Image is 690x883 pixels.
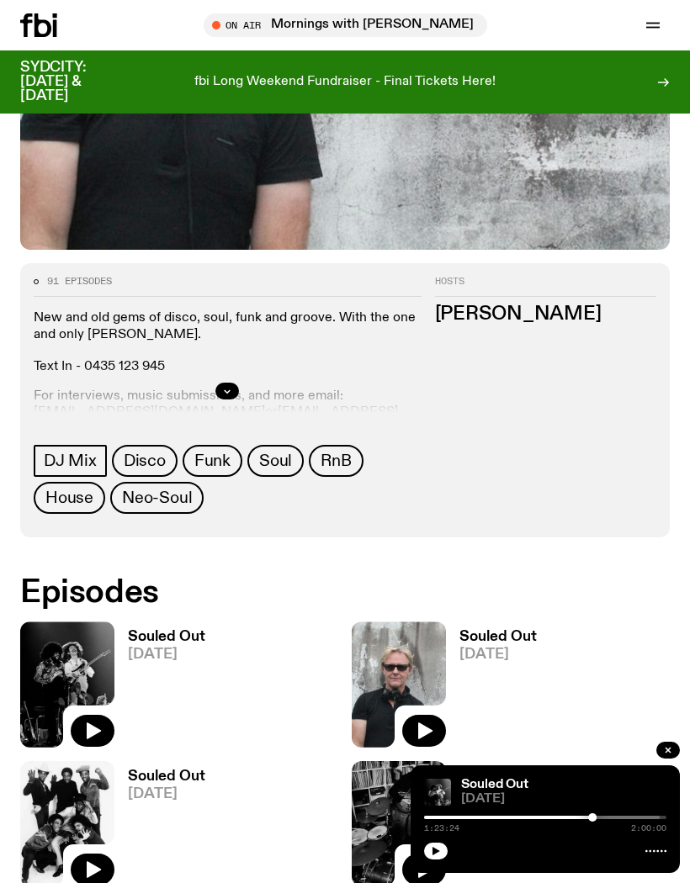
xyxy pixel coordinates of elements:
[461,793,666,806] span: [DATE]
[44,452,97,470] span: DJ Mix
[446,630,537,747] a: Souled Out[DATE]
[34,445,107,477] a: DJ Mix
[424,824,459,833] span: 1:23:24
[194,452,231,470] span: Funk
[20,61,128,103] h3: SYDCITY: [DATE] & [DATE]
[128,630,205,644] h3: Souled Out
[461,778,528,791] a: Souled Out
[45,489,93,507] span: House
[110,482,204,514] a: Neo-Soul
[34,482,105,514] a: House
[352,621,446,747] img: Stephen looks directly at the camera, wearing a black tee, black sunglasses and headphones around...
[321,452,351,470] span: RnB
[204,13,487,37] button: On AirMornings with [PERSON_NAME]
[194,75,496,90] p: fbi Long Weekend Fundraiser - Final Tickets Here!
[247,445,304,477] a: Soul
[631,824,666,833] span: 2:00:00
[47,277,112,286] span: 91 episodes
[122,489,192,507] span: Neo-Soul
[112,445,178,477] a: Disco
[259,452,292,470] span: Soul
[459,648,537,662] span: [DATE]
[20,578,670,608] h2: Episodes
[114,630,205,747] a: Souled Out[DATE]
[435,277,657,297] h2: Hosts
[459,630,537,644] h3: Souled Out
[34,310,422,375] p: New and old gems of disco, soul, funk and groove. With the one and only [PERSON_NAME]. Text In - ...
[124,452,166,470] span: Disco
[128,648,205,662] span: [DATE]
[128,787,205,801] span: [DATE]
[309,445,363,477] a: RnB
[183,445,242,477] a: Funk
[128,769,205,784] h3: Souled Out
[435,305,657,324] h3: [PERSON_NAME]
